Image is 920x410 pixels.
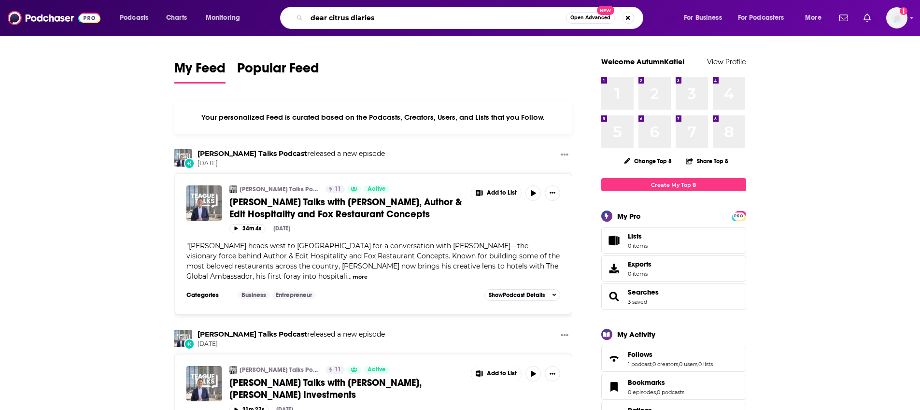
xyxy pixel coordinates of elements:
[229,224,266,233] button: 34m 4s
[601,374,746,400] span: Bookmarks
[484,289,561,301] button: ShowPodcast Details
[677,10,734,26] button: open menu
[364,185,390,193] a: Active
[326,185,345,193] a: 11
[684,11,722,25] span: For Business
[628,260,651,269] span: Exports
[240,366,319,374] a: [PERSON_NAME] Talks Podcast
[174,149,192,167] img: Teague Talks Podcast
[8,9,100,27] img: Podchaser - Follow, Share and Rate Podcasts
[601,283,746,310] span: Searches
[229,196,464,220] a: [PERSON_NAME] Talks with [PERSON_NAME], Author & Edit Hospitality and Fox Restaurant Concepts
[605,290,624,303] a: Searches
[557,149,572,161] button: Show More Button
[738,11,784,25] span: For Podcasters
[900,7,907,15] svg: Add a profile image
[186,185,222,221] img: Teague Talks with Sam Fox, Author & Edit Hospitality and Fox Restaurant Concepts
[628,378,665,387] span: Bookmarks
[605,352,624,366] a: Follows
[489,292,545,298] span: Show Podcast Details
[184,339,195,349] div: New Episode
[229,185,237,193] img: Teague Talks Podcast
[487,370,517,377] span: Add to List
[198,330,307,339] a: Teague Talks Podcast
[545,185,560,201] button: Show More Button
[597,6,614,15] span: New
[353,273,368,281] button: more
[272,291,316,299] a: Entrepreneur
[601,57,685,66] a: Welcome AutumnKatie!
[229,377,422,401] span: [PERSON_NAME] Talks with [PERSON_NAME], [PERSON_NAME] Investments
[229,196,462,220] span: [PERSON_NAME] Talks with [PERSON_NAME], Author & Edit Hospitality and Fox Restaurant Concepts
[628,270,651,277] span: 0 items
[335,184,341,194] span: 11
[166,11,187,25] span: Charts
[557,330,572,342] button: Show More Button
[733,212,745,219] a: PRO
[628,350,652,359] span: Follows
[174,101,573,134] div: Your personalized Feed is curated based on the Podcasts, Creators, Users, and Lists that you Follow.
[120,11,148,25] span: Podcasts
[732,10,798,26] button: open menu
[364,366,390,374] a: Active
[174,60,226,84] a: My Feed
[651,361,652,368] span: ,
[601,346,746,372] span: Follows
[198,159,385,168] span: [DATE]
[368,184,386,194] span: Active
[698,361,713,368] a: 0 lists
[229,377,464,401] a: [PERSON_NAME] Talks with [PERSON_NAME], [PERSON_NAME] Investments
[657,389,684,396] a: 0 podcasts
[368,365,386,375] span: Active
[186,291,230,299] h3: Categories
[601,178,746,191] a: Create My Top 8
[570,15,610,20] span: Open Advanced
[886,7,907,28] button: Show profile menu
[186,241,560,281] span: [PERSON_NAME] heads west to [GEOGRAPHIC_DATA] for a conversation with [PERSON_NAME]—the visionary...
[605,234,624,247] span: Lists
[707,57,746,66] a: View Profile
[240,185,319,193] a: [PERSON_NAME] Talks Podcast
[206,11,240,25] span: Monitoring
[679,361,697,368] a: 0 users
[174,330,192,347] img: Teague Talks Podcast
[184,158,195,169] div: New Episode
[617,330,655,339] div: My Activity
[805,11,821,25] span: More
[652,361,678,368] a: 0 creators
[605,380,624,394] a: Bookmarks
[198,149,307,158] a: Teague Talks Podcast
[628,232,642,240] span: Lists
[326,366,345,374] a: 11
[618,155,678,167] button: Change Top 8
[628,350,713,359] a: Follows
[678,361,679,368] span: ,
[198,330,385,339] h3: released a new episode
[237,60,319,82] span: Popular Feed
[886,7,907,28] img: User Profile
[601,227,746,254] a: Lists
[335,365,341,375] span: 11
[685,152,729,170] button: Share Top 8
[471,185,522,201] button: Show More Button
[186,366,222,401] img: Teague Talks with Anup Patel, Tara Investments
[628,378,684,387] a: Bookmarks
[237,60,319,84] a: Popular Feed
[628,288,659,297] a: Searches
[886,7,907,28] span: Logged in as AutumnKatie
[198,340,385,348] span: [DATE]
[347,272,352,281] span: ...
[733,212,745,220] span: PRO
[835,10,852,26] a: Show notifications dropdown
[545,366,560,382] button: Show More Button
[229,366,237,374] img: Teague Talks Podcast
[628,361,651,368] a: 1 podcast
